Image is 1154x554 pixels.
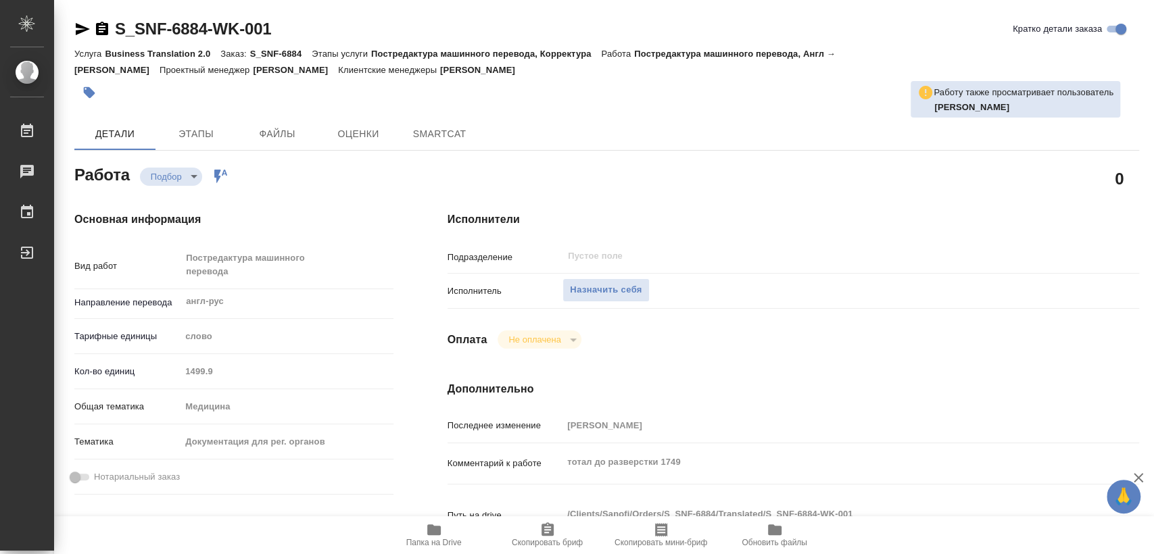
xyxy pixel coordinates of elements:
p: Работу также просматривает пользователь [934,86,1113,99]
span: Детали [82,126,147,143]
p: Тарифные единицы [74,330,181,343]
div: Подбор [498,330,581,349]
button: Подбор [147,171,186,182]
button: Скопировать ссылку [94,21,110,37]
p: Услуга [74,49,105,59]
button: Назначить себя [562,278,649,302]
button: Не оплачена [504,334,564,345]
p: [PERSON_NAME] [440,65,525,75]
button: Папка на Drive [377,516,491,554]
input: Пустое поле [567,248,1049,264]
p: Постредактура машинного перевода, Корректура [371,49,601,59]
button: Скопировать ссылку для ЯМессенджера [74,21,91,37]
p: Путь на drive [448,509,563,522]
span: Назначить себя [570,282,642,298]
div: Подбор [140,168,202,186]
button: Добавить тэг [74,78,104,107]
span: Кратко детали заказа [1013,22,1102,36]
p: Проектный менеджер [160,65,253,75]
a: S_SNF-6884-WK-001 [115,20,271,38]
h4: Оплата [448,332,487,348]
p: Последнее изменение [448,419,563,432]
p: Кол-во единиц [74,365,181,378]
p: Горшкова Валентина [934,101,1113,114]
div: Документация для рег. органов [181,430,393,453]
p: Клиентские менеджеры [338,65,440,75]
h4: Дополнительно [448,381,1139,397]
span: Нотариальный заказ [94,470,180,484]
b: [PERSON_NAME] [934,102,1009,112]
p: Заказ: [220,49,249,59]
button: Скопировать бриф [491,516,604,554]
input: Пустое поле [181,361,393,381]
textarea: /Clients/Sanofi/Orders/S_SNF-6884/Translated/S_SNF-6884-WK-001 [562,503,1081,526]
span: Скопировать мини-бриф [615,538,707,547]
span: Скопировать бриф [512,538,583,547]
span: Оценки [326,126,391,143]
p: Business Translation 2.0 [105,49,220,59]
h2: Работа [74,161,130,186]
h2: 0 [1115,167,1124,190]
span: 🙏 [1112,482,1135,511]
span: Файлы [245,126,310,143]
div: Медицина [181,395,393,418]
span: Обновить файлы [742,538,807,547]
p: [PERSON_NAME] [253,65,338,75]
button: Скопировать мини-бриф [604,516,718,554]
span: SmartCat [407,126,472,143]
p: Исполнитель [448,284,563,298]
span: Этапы [164,126,229,143]
button: Обновить файлы [718,516,832,554]
p: Тематика [74,435,181,449]
h4: Исполнители [448,211,1139,228]
p: S_SNF-6884 [250,49,312,59]
button: 🙏 [1107,480,1140,513]
h4: Основная информация [74,211,393,228]
p: Направление перевода [74,296,181,309]
p: Работа [601,49,634,59]
p: Комментарий к работе [448,457,563,470]
span: Папка на Drive [406,538,462,547]
input: Пустое поле [562,415,1081,435]
p: Общая тематика [74,400,181,413]
p: Этапы услуги [312,49,371,59]
p: Подразделение [448,251,563,264]
p: Вид работ [74,259,181,273]
div: слово [181,325,393,348]
textarea: тотал до разверстки 1749 [562,451,1081,474]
